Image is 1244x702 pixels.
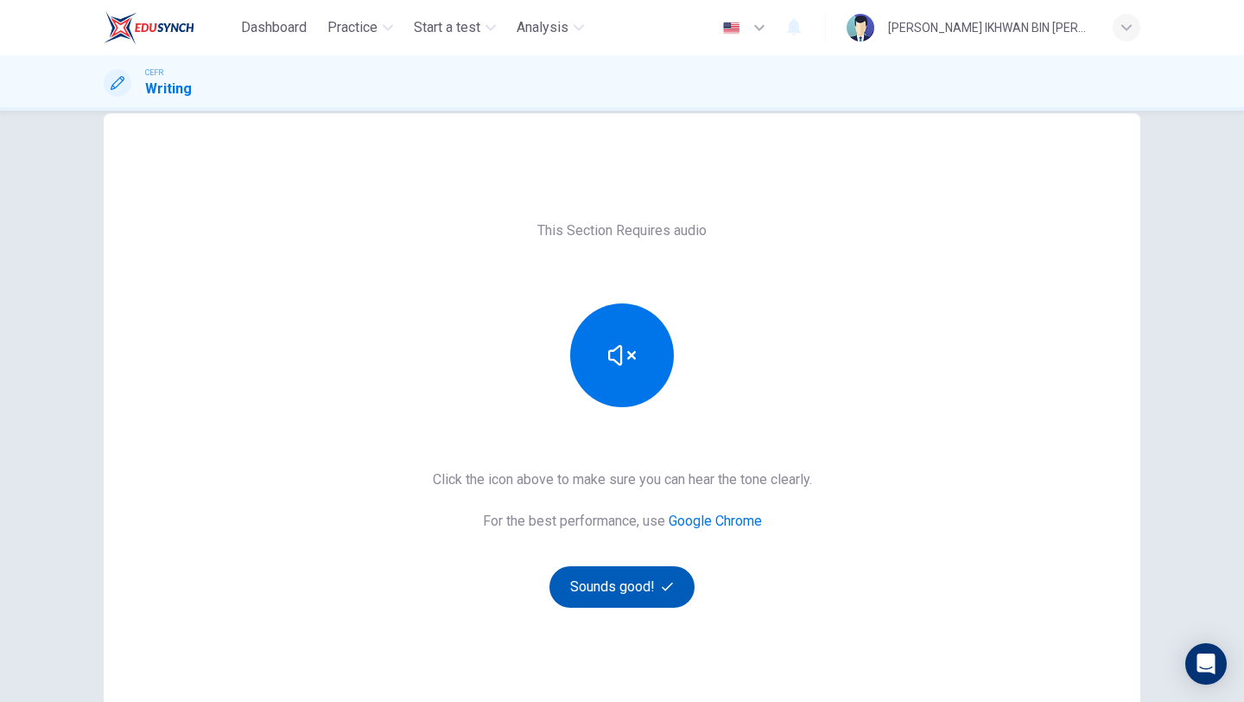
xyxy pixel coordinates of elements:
a: EduSynch logo [104,10,234,45]
button: Practice [321,12,400,43]
button: Start a test [407,12,503,43]
button: Analysis [510,12,591,43]
h1: Writing [145,79,192,99]
button: Sounds good! [549,566,695,608]
img: en [720,22,742,35]
div: Open Intercom Messenger [1185,643,1227,685]
h6: For the best performance, use [483,511,762,532]
h6: Click the icon above to make sure you can hear the tone clearly. [433,469,812,490]
span: Practice [327,17,378,38]
img: EduSynch logo [104,10,194,45]
span: Analysis [517,17,568,38]
span: Dashboard [241,17,307,38]
img: Profile picture [847,14,874,41]
div: [PERSON_NAME] IKHWAN BIN [PERSON_NAME] [888,17,1092,38]
a: Google Chrome [669,513,762,529]
span: Start a test [414,17,480,38]
h6: This Section Requires audio [537,220,707,241]
button: Dashboard [234,12,314,43]
span: CEFR [145,67,163,79]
